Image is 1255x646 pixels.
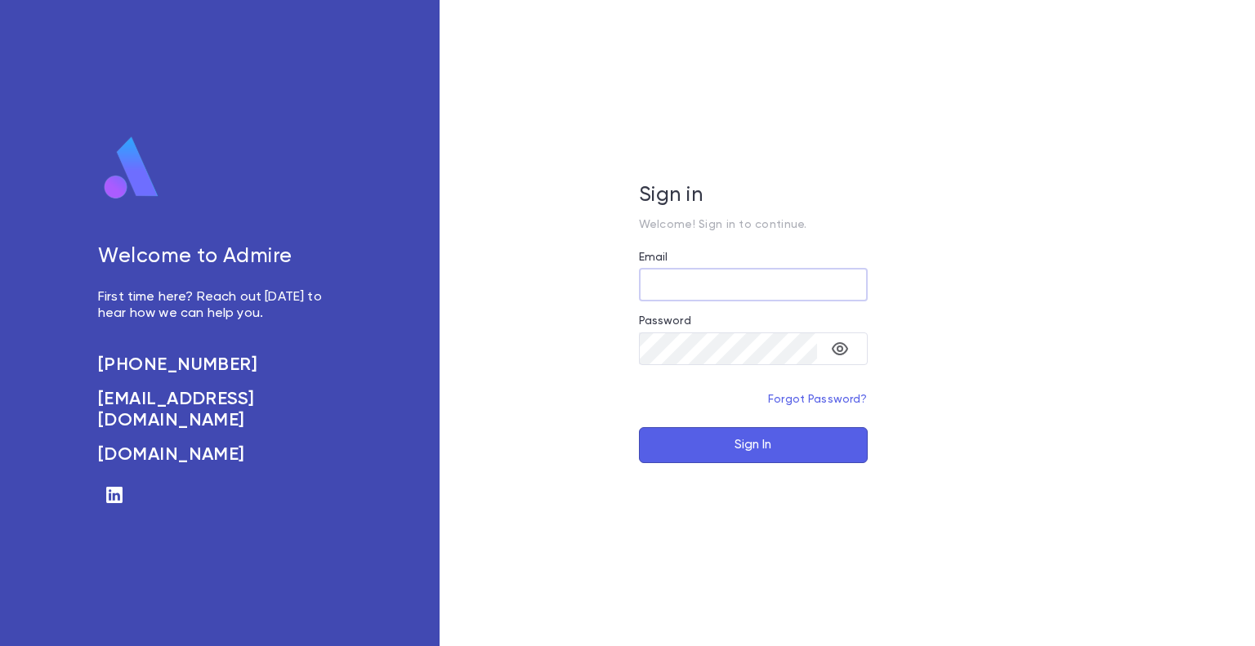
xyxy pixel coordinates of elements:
img: logo [98,136,165,201]
button: Sign In [639,427,868,463]
label: Password [639,314,691,327]
h5: Welcome to Admire [98,245,340,270]
h5: Sign in [639,184,868,208]
a: [PHONE_NUMBER] [98,354,340,376]
p: First time here? Reach out [DATE] to hear how we can help you. [98,289,340,322]
label: Email [639,251,668,264]
a: [EMAIL_ADDRESS][DOMAIN_NAME] [98,389,340,431]
a: [DOMAIN_NAME] [98,444,340,466]
button: toggle password visibility [824,332,856,365]
p: Welcome! Sign in to continue. [639,218,868,231]
a: Forgot Password? [768,394,868,405]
